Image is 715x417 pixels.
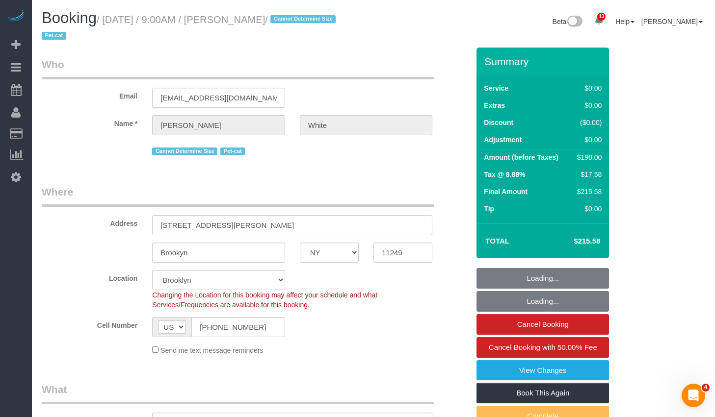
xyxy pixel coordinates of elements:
[641,18,703,25] a: [PERSON_NAME]
[160,346,263,354] span: Send me text message reminders
[373,243,432,263] input: Zip Code
[34,317,145,330] label: Cell Number
[484,100,505,110] label: Extras
[553,18,583,25] a: Beta
[484,204,494,214] label: Tip
[484,118,513,127] label: Discount
[573,100,602,110] div: $0.00
[615,18,635,25] a: Help
[484,170,525,179] label: Tax @ 8.88%
[191,317,285,337] input: Cell Number
[477,337,609,358] a: Cancel Booking with 50.00% Fee
[702,384,710,392] span: 4
[484,56,604,67] h3: Summary
[489,343,597,351] span: Cancel Booking with 50.00% Fee
[573,83,602,93] div: $0.00
[152,115,285,135] input: First Name
[300,115,432,135] input: Last Name
[34,270,145,283] label: Location
[484,152,558,162] label: Amount (before Taxes)
[42,14,339,42] small: / [DATE] / 9:00AM / [PERSON_NAME]
[42,57,434,79] legend: Who
[152,243,285,263] input: City
[573,204,602,214] div: $0.00
[42,32,66,40] span: Pet-cat
[220,147,245,155] span: Pet-cat
[477,383,609,403] a: Book This Again
[484,187,528,196] label: Final Amount
[34,115,145,128] label: Name *
[42,382,434,404] legend: What
[152,291,377,309] span: Changing the Location for this booking may affect your schedule and what Services/Frequencies are...
[485,237,509,245] strong: Total
[34,215,145,228] label: Address
[42,185,434,207] legend: Where
[566,16,583,28] img: New interface
[34,88,145,101] label: Email
[477,360,609,381] a: View Changes
[589,10,609,31] a: 13
[573,170,602,179] div: $17.58
[477,314,609,335] a: Cancel Booking
[6,10,26,24] img: Automaid Logo
[544,237,600,245] h4: $215.58
[597,13,606,21] span: 13
[270,15,336,23] span: Cannot Determine Size
[484,83,508,93] label: Service
[573,118,602,127] div: ($0.00)
[42,9,97,26] span: Booking
[152,88,285,108] input: Email
[573,152,602,162] div: $198.00
[682,384,705,407] iframe: Intercom live chat
[484,135,522,145] label: Adjustment
[152,147,217,155] span: Cannot Determine Size
[573,135,602,145] div: $0.00
[573,187,602,196] div: $215.58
